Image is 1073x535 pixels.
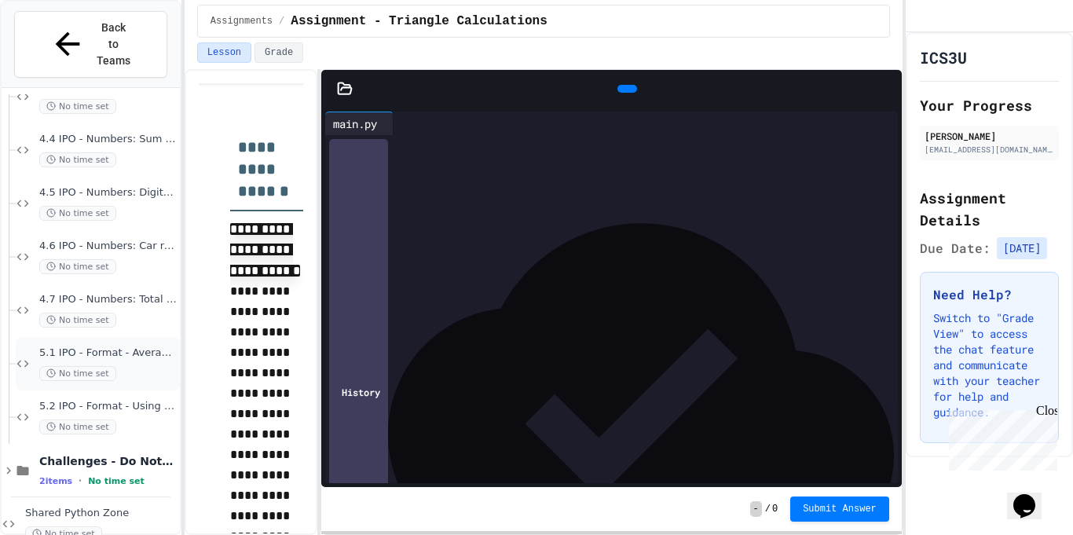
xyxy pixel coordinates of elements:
[943,404,1057,471] iframe: chat widget
[279,15,284,27] span: /
[325,115,385,132] div: main.py
[39,420,116,434] span: No time set
[39,259,116,274] span: No time set
[997,237,1047,259] span: [DATE]
[39,133,177,146] span: 4.4 IPO - Numbers: Sum of digits
[39,476,72,486] span: 2 items
[39,346,177,360] span: 5.1 IPO - Format - Average Marks
[39,293,177,306] span: 4.7 IPO - Numbers: Total cost
[325,112,394,135] div: main.py
[211,15,273,27] span: Assignments
[95,20,132,69] span: Back to Teams
[925,129,1054,143] div: [PERSON_NAME]
[39,99,116,114] span: No time set
[14,11,167,78] button: Back to Teams
[39,186,177,200] span: 4.5 IPO - Numbers: Digit after decimal point
[920,187,1059,231] h2: Assignment Details
[39,152,116,167] span: No time set
[39,454,177,468] span: Challenges - Do Not Count
[803,503,877,515] span: Submit Answer
[920,94,1059,116] h2: Your Progress
[39,206,116,221] span: No time set
[197,42,251,63] button: Lesson
[750,501,762,517] span: -
[39,313,116,328] span: No time set
[6,6,108,100] div: Chat with us now!Close
[920,46,967,68] h1: ICS3U
[88,476,145,486] span: No time set
[790,497,889,522] button: Submit Answer
[933,285,1046,304] h3: Need Help?
[39,400,177,413] span: 5.2 IPO - Format - Using Format
[79,475,82,487] span: •
[772,503,778,515] span: 0
[1007,472,1057,519] iframe: chat widget
[920,239,991,258] span: Due Date:
[933,310,1046,420] p: Switch to "Grade View" to access the chat feature and communicate with your teacher for help and ...
[25,507,177,520] span: Shared Python Zone
[765,503,771,515] span: /
[925,144,1054,156] div: [EMAIL_ADDRESS][DOMAIN_NAME]
[255,42,303,63] button: Grade
[291,12,547,31] span: Assignment - Triangle Calculations
[39,366,116,381] span: No time set
[39,240,177,253] span: 4.6 IPO - Numbers: Car route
